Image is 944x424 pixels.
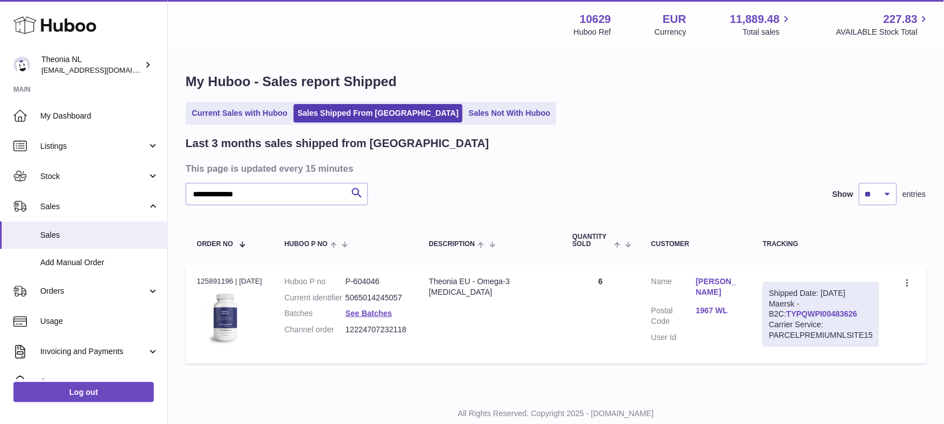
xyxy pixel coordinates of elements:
[696,276,740,298] a: [PERSON_NAME]
[730,12,780,27] span: 11,889.48
[833,189,853,200] label: Show
[655,27,687,37] div: Currency
[696,305,740,316] a: 1967 WL
[346,309,392,318] a: See Batches
[465,104,554,123] a: Sales Not With Huboo
[285,308,346,319] dt: Batches
[836,27,931,37] span: AVAILABLE Stock Total
[580,12,611,27] strong: 10629
[41,54,142,76] div: Theonia NL
[186,136,489,151] h2: Last 3 months sales shipped from [GEOGRAPHIC_DATA]
[197,241,233,248] span: Order No
[574,27,611,37] div: Huboo Ref
[177,408,935,419] p: All Rights Reserved. Copyright 2025 - [DOMAIN_NAME]
[652,241,741,248] div: Customer
[41,65,164,74] span: [EMAIL_ADDRESS][DOMAIN_NAME]
[188,104,291,123] a: Current Sales with Huboo
[730,12,792,37] a: 11,889.48 Total sales
[561,265,640,364] td: 6
[40,171,147,182] span: Stock
[285,324,346,335] dt: Channel order
[40,346,147,357] span: Invoicing and Payments
[884,12,918,27] span: 227.83
[652,276,696,300] dt: Name
[346,293,407,303] dd: 5065014245057
[13,382,154,402] a: Log out
[40,376,159,387] span: Cases
[197,276,262,286] div: 125891196 | [DATE]
[285,276,346,287] dt: Huboo P no
[40,111,159,121] span: My Dashboard
[652,332,696,343] dt: User Id
[40,286,147,296] span: Orders
[903,189,926,200] span: entries
[763,282,879,347] div: Maersk - B2C:
[769,319,873,341] div: Carrier Service: PARCELPREMIUMNLSITE15
[429,276,550,298] div: Theonia EU - Omega-3 [MEDICAL_DATA]
[573,233,611,248] span: Quantity Sold
[836,12,931,37] a: 227.83 AVAILABLE Stock Total
[13,56,30,73] img: info@wholesomegoods.eu
[346,276,407,287] dd: P-604046
[186,73,926,91] h1: My Huboo - Sales report Shipped
[663,12,686,27] strong: EUR
[40,201,147,212] span: Sales
[346,324,407,335] dd: 12224707232118
[197,290,253,346] img: 106291725893086.jpg
[429,241,475,248] span: Description
[786,309,857,318] a: TYPQWPI00483626
[652,305,696,327] dt: Postal Code
[40,141,147,152] span: Listings
[294,104,462,123] a: Sales Shipped From [GEOGRAPHIC_DATA]
[186,162,923,175] h3: This page is updated every 15 minutes
[763,241,879,248] div: Tracking
[285,241,328,248] span: Huboo P no
[743,27,792,37] span: Total sales
[40,230,159,241] span: Sales
[285,293,346,303] dt: Current identifier
[40,316,159,327] span: Usage
[40,257,159,268] span: Add Manual Order
[769,288,873,299] div: Shipped Date: [DATE]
